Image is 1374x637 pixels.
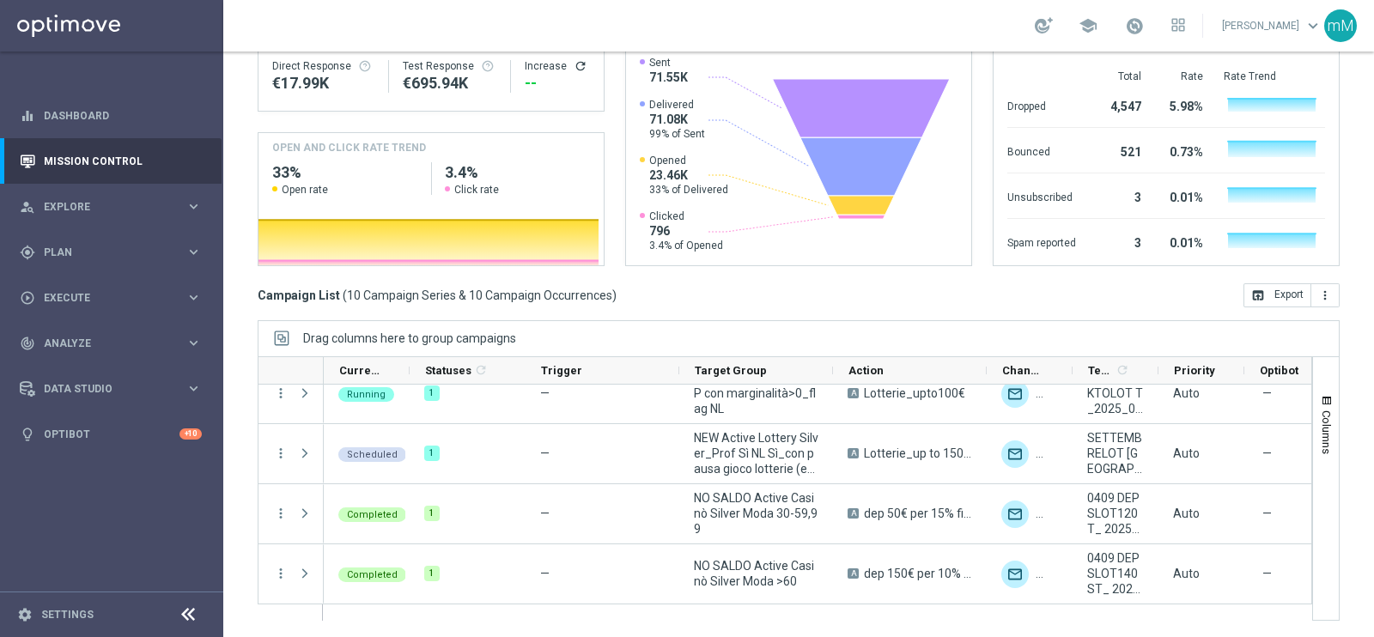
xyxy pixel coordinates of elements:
[44,138,202,184] a: Mission Control
[425,364,471,377] span: Statuses
[649,167,728,183] span: 23.46K
[272,73,374,94] div: €17,985
[1262,385,1272,401] span: —
[19,200,203,214] div: person_search Explore keyboard_arrow_right
[343,288,347,303] span: (
[1002,364,1043,377] span: Channel
[1087,550,1144,597] span: 0409 DEPSLOT140 ST_ 2025_09_04
[649,56,688,70] span: Sent
[525,59,590,73] div: Increase
[20,336,185,351] div: Analyze
[19,428,203,441] button: lightbulb Optibot +10
[273,506,289,521] button: more_vert
[1097,227,1141,255] div: 3
[1007,136,1076,164] div: Bounced
[649,239,723,252] span: 3.4% of Opened
[19,155,203,168] button: Mission Control
[649,70,688,85] span: 71.55K
[347,509,398,520] span: Completed
[20,245,185,260] div: Plan
[445,162,590,183] h2: 3.4%
[20,381,185,397] div: Data Studio
[1262,446,1272,461] span: —
[694,490,818,537] span: NO SALDO Active Casinò Silver Moda 30-59,99
[185,335,202,351] i: keyboard_arrow_right
[864,566,972,581] span: dep 150€ per 10% fino a 150€
[424,506,440,521] div: 1
[19,382,203,396] button: Data Studio keyboard_arrow_right
[1036,561,1063,588] img: Other
[1007,91,1076,118] div: Dropped
[1243,288,1340,301] multiple-options-button: Export to CSV
[612,288,617,303] span: )
[185,380,202,397] i: keyboard_arrow_right
[19,291,203,305] div: play_circle_outline Execute keyboard_arrow_right
[20,108,35,124] i: equalizer
[1036,500,1063,528] img: Other
[424,566,440,581] div: 1
[1162,227,1203,255] div: 0.01%
[347,449,398,460] span: Scheduled
[1001,561,1029,588] img: Optimail
[649,127,705,141] span: 99% of Sent
[649,183,728,197] span: 33% of Delivered
[19,337,203,350] button: track_changes Analyze keyboard_arrow_right
[1007,182,1076,209] div: Unsubscribed
[403,59,497,73] div: Test Response
[649,209,723,223] span: Clicked
[273,385,289,401] button: more_vert
[282,183,328,197] span: Open rate
[44,293,185,303] span: Execute
[1311,283,1340,307] button: more_vert
[272,140,426,155] h4: OPEN AND CLICK RATE TREND
[1097,91,1141,118] div: 4,547
[1116,363,1129,377] i: refresh
[347,288,612,303] span: 10 Campaign Series & 10 Campaign Occurrences
[338,446,406,462] colored-tag: Scheduled
[19,109,203,123] button: equalizer Dashboard
[44,411,179,457] a: Optibot
[258,424,324,484] div: Press SPACE to select this row.
[474,363,488,377] i: refresh
[848,508,859,519] span: A
[20,199,35,215] i: person_search
[1162,70,1203,83] div: Rate
[471,361,488,379] span: Calculate column
[1174,364,1215,377] span: Priority
[1113,361,1129,379] span: Calculate column
[1262,506,1272,521] span: —
[19,246,203,259] div: gps_fixed Plan keyboard_arrow_right
[1097,136,1141,164] div: 521
[272,162,417,183] h2: 33%
[540,386,550,400] span: —
[1036,380,1063,408] img: Other
[179,428,202,440] div: +10
[1036,440,1063,468] img: Other
[1243,283,1311,307] button: open_in_browser Export
[864,446,972,461] span: Lotterie_up to 15000 Sisal Points
[1079,16,1097,35] span: school
[541,364,582,377] span: Trigger
[17,607,33,622] i: settings
[273,566,289,581] button: more_vert
[20,245,35,260] i: gps_fixed
[649,154,728,167] span: Opened
[44,384,185,394] span: Data Studio
[1162,182,1203,209] div: 0.01%
[1097,182,1141,209] div: 3
[1087,490,1144,537] span: 0409 DEPSLOT120 T_ 2025_09_04
[1162,136,1203,164] div: 0.73%
[848,568,859,579] span: A
[848,364,884,377] span: Action
[258,544,324,604] div: Press SPACE to select this row.
[1001,380,1029,408] img: Optimail
[1173,386,1200,400] span: Auto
